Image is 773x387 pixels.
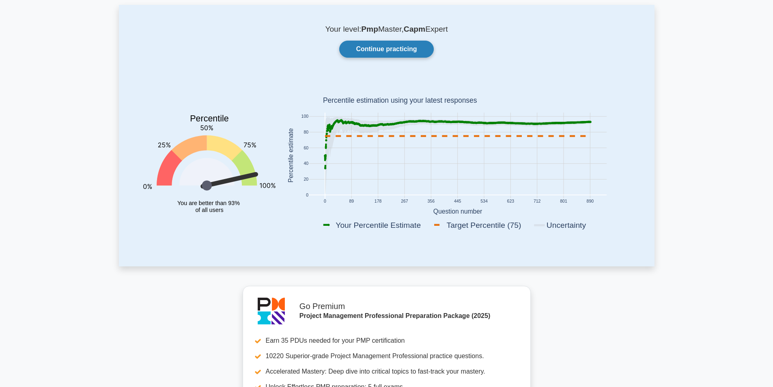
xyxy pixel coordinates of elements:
p: Your level: Master, Expert [138,24,635,34]
text: 40 [304,162,308,166]
text: 445 [454,199,461,204]
text: Percentile [190,114,229,124]
text: 178 [374,199,381,204]
text: Percentile estimate [287,128,294,183]
text: 801 [560,199,567,204]
text: 712 [533,199,540,204]
text: 267 [401,199,408,204]
text: Question number [433,208,482,215]
text: 89 [349,199,354,204]
text: 60 [304,146,308,150]
tspan: of all users [195,207,223,213]
text: 623 [507,199,514,204]
text: 0 [306,193,308,197]
a: Continue practicing [339,41,433,58]
text: 356 [427,199,435,204]
text: 80 [304,130,308,134]
b: Pmp [361,25,378,33]
text: 100 [301,115,308,119]
b: Capm [404,25,425,33]
text: 0 [323,199,326,204]
text: Percentile estimation using your latest responses [323,97,477,105]
tspan: You are better than 93% [177,200,240,206]
text: 20 [304,177,308,182]
text: 534 [480,199,488,204]
text: 890 [586,199,594,204]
